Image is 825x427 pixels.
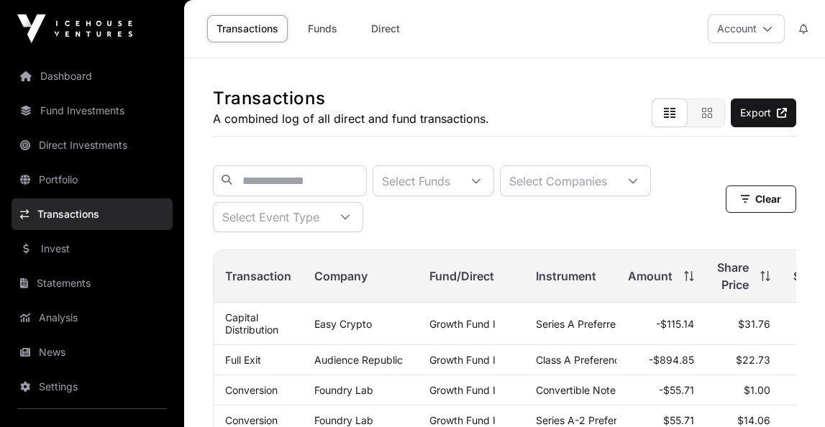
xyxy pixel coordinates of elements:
[373,166,459,196] div: Select Funds
[708,14,785,43] button: Account
[429,318,496,330] a: Growth Fund I
[726,185,796,213] button: Clear
[12,198,173,230] a: Transactions
[225,267,291,285] span: Transaction
[429,267,494,285] span: Fund/Direct
[536,384,659,396] span: Convertible Note ([DATE])
[536,318,652,330] span: Series A Preferred Share
[225,414,278,426] a: Conversion
[717,259,749,293] span: Share Price
[429,354,496,366] a: Growth Fund I
[314,267,368,285] span: Company
[501,166,616,196] div: Select Companies
[12,233,173,265] a: Invest
[536,354,661,366] span: Class A Preference Shares
[314,318,372,330] a: Easy Crypto
[213,110,489,127] p: A combined log of all direct and fund transactions.
[616,303,706,345] td: -$115.14
[12,129,173,161] a: Direct Investments
[12,371,173,403] a: Settings
[12,336,173,368] a: News
[628,267,673,285] span: Amount
[293,15,351,42] a: Funds
[17,14,132,43] img: Icehouse Ventures Logo
[616,375,706,405] td: -$55.71
[12,164,173,196] a: Portfolio
[536,267,596,285] span: Instrument
[738,318,770,330] span: $31.76
[12,95,173,127] a: Fund Investments
[429,414,496,426] a: Growth Fund I
[737,414,770,426] span: $14.06
[214,203,328,231] div: Select Event Type
[753,358,825,427] iframe: Chat Widget
[12,267,173,299] a: Statements
[225,354,261,366] a: Full Exit
[536,414,663,426] span: Series A-2 Preferred Stock
[616,345,706,375] td: -$894.85
[12,302,173,334] a: Analysis
[731,98,796,127] a: Export
[207,15,288,42] a: Transactions
[225,311,278,336] a: Capital Distribution
[357,15,414,42] a: Direct
[314,354,403,366] a: Audience Republic
[429,384,496,396] a: Growth Fund I
[225,384,278,396] a: Conversion
[744,384,770,396] span: $1.00
[736,354,770,366] span: $22.73
[12,60,173,92] a: Dashboard
[314,384,373,396] a: Foundry Lab
[314,414,373,426] a: Foundry Lab
[213,87,489,110] h1: Transactions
